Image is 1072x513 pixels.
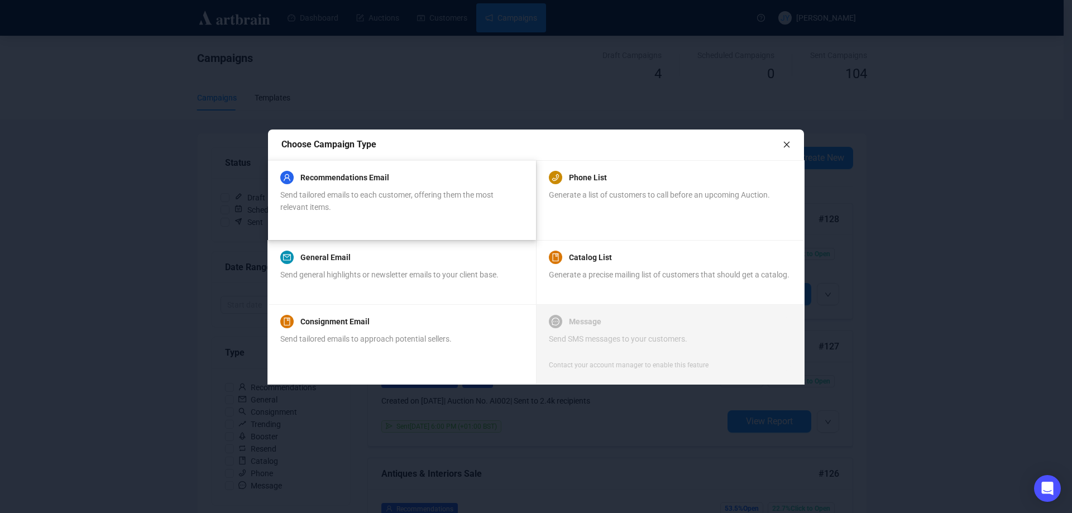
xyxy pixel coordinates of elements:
span: close [783,141,791,148]
a: Recommendations Email [300,171,389,184]
a: Catalog List [569,251,612,264]
span: Generate a list of customers to call before an upcoming Auction. [549,190,770,199]
span: mail [283,253,291,261]
div: Contact your account manager to enable this feature [549,359,709,371]
div: Open Intercom Messenger [1034,475,1061,502]
span: Generate a precise mailing list of customers that should get a catalog. [549,270,789,279]
span: Send SMS messages to your customers. [549,334,687,343]
span: book [283,318,291,325]
span: Send tailored emails to approach potential sellers. [280,334,452,343]
span: Send tailored emails to each customer, offering them the most relevant items. [280,190,494,212]
span: user [283,174,291,181]
span: book [552,253,559,261]
span: phone [552,174,559,181]
a: Phone List [569,171,607,184]
a: General Email [300,251,351,264]
div: Choose Campaign Type [281,137,783,151]
span: message [552,318,559,325]
span: Send general highlights or newsletter emails to your client base. [280,270,499,279]
a: Message [569,315,601,328]
a: Consignment Email [300,315,370,328]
